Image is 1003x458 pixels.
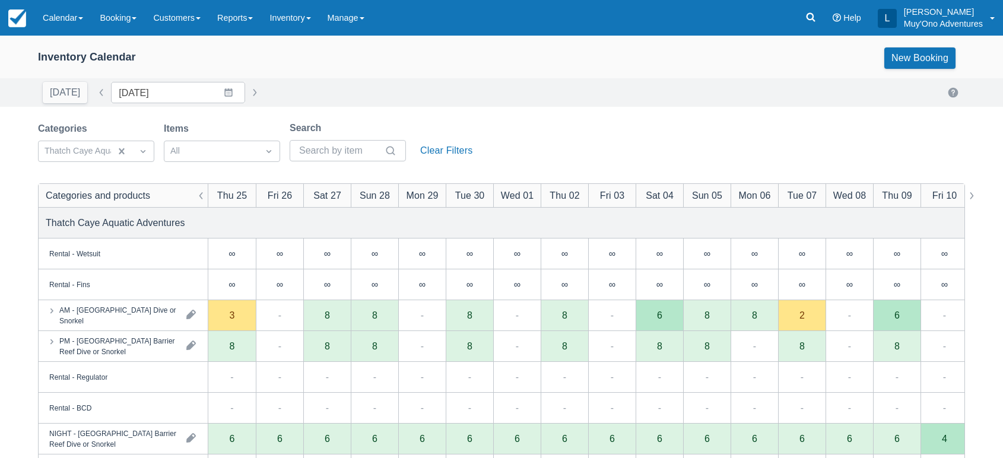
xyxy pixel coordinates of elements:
[799,341,805,351] div: 8
[833,14,841,22] i: Help
[228,279,235,289] div: ∞
[324,249,331,258] div: ∞
[59,335,177,357] div: PM - [GEOGRAPHIC_DATA] Barrier Reef Dive or Snorkel
[799,249,805,258] div: ∞
[38,50,136,64] div: Inventory Calendar
[516,339,519,353] div: -
[588,424,636,454] div: 6
[372,341,377,351] div: 8
[588,269,636,300] div: ∞
[753,339,756,353] div: -
[658,400,661,415] div: -
[896,400,899,415] div: -
[49,248,100,259] div: Rental - Wetsuit
[921,269,968,300] div: ∞
[683,269,731,300] div: ∞
[799,310,805,320] div: 2
[550,188,579,202] div: Thu 02
[228,249,235,258] div: ∞
[847,434,852,443] div: 6
[137,145,149,157] span: Dropdown icon
[636,424,683,454] div: 6
[49,371,107,382] div: Rental - Regulator
[467,310,472,320] div: 8
[541,238,588,269] div: ∞
[516,400,519,415] div: -
[256,424,303,454] div: 6
[256,238,303,269] div: ∞
[303,424,351,454] div: 6
[778,424,826,454] div: 6
[706,370,709,384] div: -
[846,279,853,289] div: ∞
[230,341,235,351] div: 8
[683,238,731,269] div: ∞
[420,434,425,443] div: 6
[833,188,866,202] div: Wed 08
[600,188,624,202] div: Fri 03
[752,310,757,320] div: 8
[46,188,150,202] div: Categories and products
[256,269,303,300] div: ∞
[516,308,519,322] div: -
[894,310,900,320] div: 6
[848,400,851,415] div: -
[303,269,351,300] div: ∞
[846,249,853,258] div: ∞
[932,188,957,202] div: Fri 10
[731,424,778,454] div: 6
[942,434,947,443] div: 4
[514,249,520,258] div: ∞
[788,188,817,202] div: Tue 07
[873,238,921,269] div: ∞
[493,238,541,269] div: ∞
[848,370,851,384] div: -
[446,238,493,269] div: ∞
[636,269,683,300] div: ∞
[562,310,567,320] div: 8
[731,238,778,269] div: ∞
[421,308,424,322] div: -
[111,82,245,103] input: Date
[360,188,390,202] div: Sun 28
[515,434,520,443] div: 6
[419,249,426,258] div: ∞
[657,434,662,443] div: 6
[541,269,588,300] div: ∞
[943,400,946,415] div: -
[326,370,329,384] div: -
[752,434,757,443] div: 6
[799,279,805,289] div: ∞
[467,341,472,351] div: 8
[921,238,968,269] div: ∞
[636,238,683,269] div: ∞
[351,424,398,454] div: 6
[263,145,275,157] span: Dropdown icon
[372,310,377,320] div: 8
[751,249,758,258] div: ∞
[351,238,398,269] div: ∞
[801,370,804,384] div: -
[778,269,826,300] div: ∞
[904,6,983,18] p: [PERSON_NAME]
[941,249,948,258] div: ∞
[894,279,900,289] div: ∞
[59,304,177,326] div: AM - [GEOGRAPHIC_DATA] Dive or Snorkel
[455,188,485,202] div: Tue 30
[562,341,567,351] div: 8
[692,188,722,202] div: Sun 05
[407,188,439,202] div: Mon 29
[611,339,614,353] div: -
[208,424,256,454] div: 6
[826,238,873,269] div: ∞
[230,310,235,320] div: 3
[706,400,709,415] div: -
[848,308,851,322] div: -
[562,434,567,443] div: 6
[421,370,424,384] div: -
[826,424,873,454] div: 6
[8,9,26,27] img: checkfront-main-nav-mini-logo.png
[398,269,446,300] div: ∞
[290,121,326,135] label: Search
[46,215,185,230] div: Thatch Caye Aquatic Adventures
